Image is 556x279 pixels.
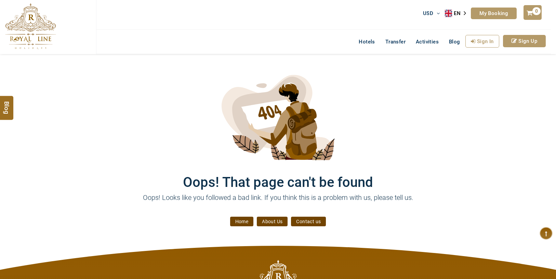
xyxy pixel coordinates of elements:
[449,39,460,45] span: Blog
[445,8,471,18] aside: Language selected: English
[411,35,444,49] a: Activities
[445,8,471,18] div: Language
[444,35,465,49] a: Blog
[354,35,380,49] a: Hotels
[380,35,411,49] a: Transfer
[471,8,517,19] a: My Booking
[2,101,11,107] span: Blog
[5,3,56,49] img: The Royal Line Holidays
[503,35,546,47] a: Sign Up
[222,75,335,161] img: 404.svg
[73,192,483,213] p: Oops! Looks like you followed a bad link. If you think this is a problem with us, please tell us.
[524,5,541,20] a: 0
[73,161,483,190] h1: Oops! That page can't be found
[230,217,254,226] a: Home
[532,7,541,15] span: 0
[257,217,288,226] a: About Us
[465,35,499,48] a: Sign In
[445,8,471,18] a: EN
[423,10,433,16] span: USD
[291,217,326,226] a: Contact us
